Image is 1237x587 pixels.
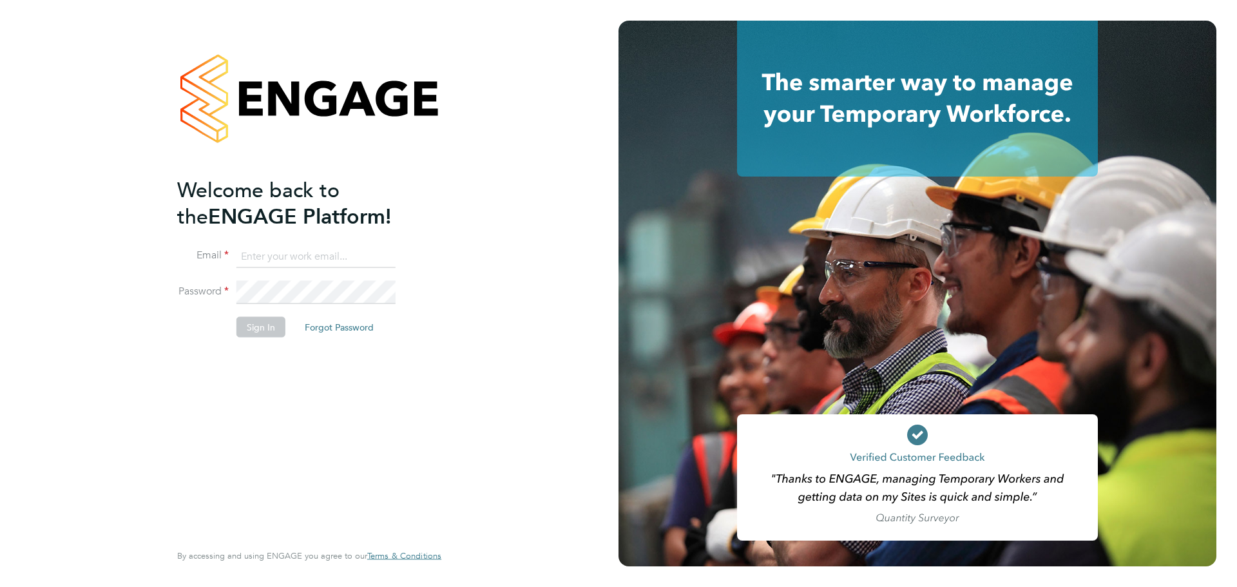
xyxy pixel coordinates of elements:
a: Terms & Conditions [367,551,441,561]
label: Password [177,285,229,298]
span: By accessing and using ENGAGE you agree to our [177,550,441,561]
span: Terms & Conditions [367,550,441,561]
label: Email [177,249,229,262]
input: Enter your work email... [236,245,396,268]
h2: ENGAGE Platform! [177,177,428,229]
button: Forgot Password [294,317,384,338]
span: Welcome back to the [177,177,340,229]
button: Sign In [236,317,285,338]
